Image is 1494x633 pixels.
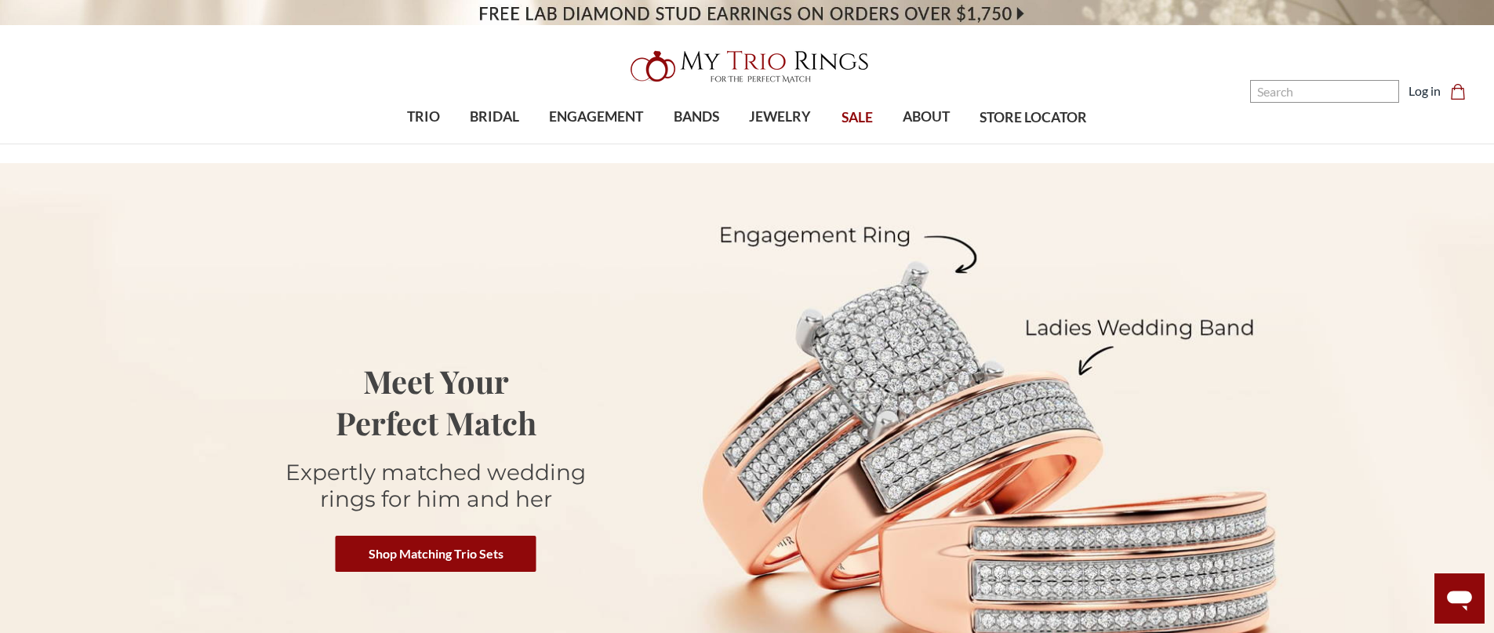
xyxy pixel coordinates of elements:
[918,143,934,144] button: submenu toggle
[888,92,965,143] a: ABOUT
[842,107,873,128] span: SALE
[734,92,826,143] a: JEWELRY
[689,143,704,144] button: submenu toggle
[1450,82,1475,100] a: Cart with 0 items
[1450,84,1466,100] svg: cart.cart_preview
[549,107,643,127] span: ENGAGEMENT
[455,92,534,143] a: BRIDAL
[416,143,431,144] button: submenu toggle
[903,107,950,127] span: ABOUT
[674,107,719,127] span: BANDS
[772,143,788,144] button: submenu toggle
[1409,82,1441,100] a: Log in
[487,143,503,144] button: submenu toggle
[588,143,604,144] button: submenu toggle
[622,42,873,92] img: My Trio Rings
[470,107,519,127] span: BRIDAL
[433,42,1060,92] a: My Trio Rings
[336,536,536,572] a: Shop Matching Trio Sets
[749,107,811,127] span: JEWELRY
[965,93,1102,144] a: STORE LOCATOR
[659,92,734,143] a: BANDS
[1250,80,1399,103] input: Search
[392,92,455,143] a: TRIO
[534,92,658,143] a: ENGAGEMENT
[826,93,887,144] a: SALE
[980,107,1087,128] span: STORE LOCATOR
[407,107,440,127] span: TRIO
